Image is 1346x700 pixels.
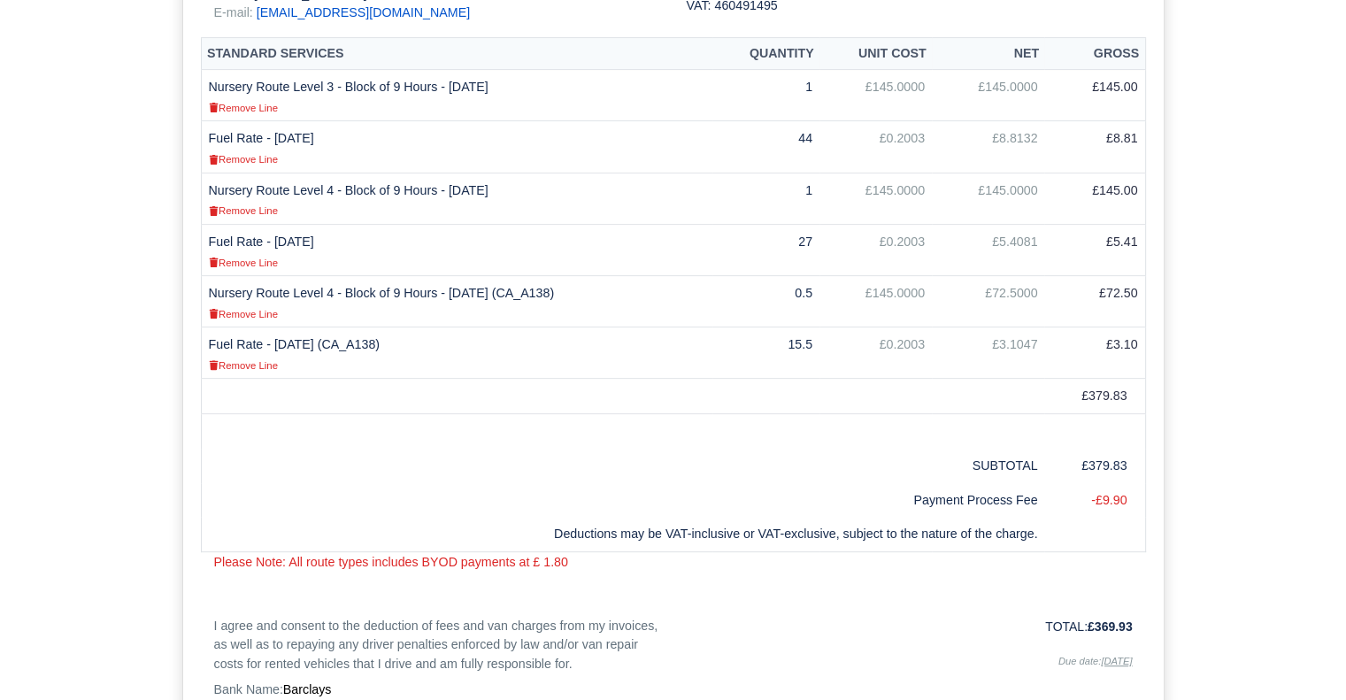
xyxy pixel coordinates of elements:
[1044,173,1145,224] td: £145.00
[209,100,278,114] a: Remove Line
[201,327,712,379] td: Fuel Rate - [DATE] (CA_A138)
[819,121,932,173] td: £0.2003
[1044,327,1145,379] td: £3.10
[209,203,278,217] a: Remove Line
[932,70,1044,121] td: £145.0000
[932,224,1044,275] td: £5.4081
[201,173,712,224] td: Nursery Route Level 4 - Block of 9 Hours - [DATE]
[819,37,932,70] th: Unit Cost
[712,275,819,327] td: 0.5
[209,258,278,268] small: Remove Line
[1044,121,1145,173] td: £8.81
[209,309,278,319] small: Remove Line
[209,154,278,165] small: Remove Line
[1044,224,1145,275] td: £5.41
[932,449,1044,483] td: SUBTOTAL
[712,70,819,121] td: 1
[201,275,712,327] td: Nursery Route Level 4 - Block of 9 Hours - [DATE] (CA_A138)
[209,358,278,372] a: Remove Line
[209,360,278,371] small: Remove Line
[1101,656,1132,666] u: [DATE]
[214,5,253,19] span: E-mail:
[932,173,1044,224] td: £145.0000
[1044,483,1145,518] td: -£9.90
[687,617,1133,636] p: TOTAL:
[201,37,712,70] th: Standard Services
[209,306,278,320] a: Remove Line
[932,327,1044,379] td: £3.1047
[209,205,278,216] small: Remove Line
[283,682,332,696] span: Barclays
[1044,449,1145,483] td: £379.83
[819,70,932,121] td: £145.0000
[819,327,932,379] td: £0.2003
[1058,656,1133,666] i: Due date:
[819,224,932,275] td: £0.2003
[932,121,1044,173] td: £8.8132
[257,5,470,19] a: [EMAIL_ADDRESS][DOMAIN_NAME]
[932,275,1044,327] td: £72.5000
[1258,615,1346,700] iframe: Chat Widget
[1044,70,1145,121] td: £145.00
[1088,619,1133,634] strong: £369.93
[214,555,568,569] strong: Please Note: All route types includes BYOD payments at £ 1.80
[1044,37,1145,70] th: Gross
[932,37,1044,70] th: Net
[201,224,712,275] td: Fuel Rate - [DATE]
[214,681,660,699] p: Bank Name:
[209,255,278,269] a: Remove Line
[712,224,819,275] td: 27
[209,151,278,165] a: Remove Line
[214,617,660,673] p: I agree and consent to the deduction of fees and van charges from my invoices, as well as to repa...
[712,327,819,379] td: 15.5
[712,121,819,173] td: 44
[201,70,712,121] td: Nursery Route Level 3 - Block of 9 Hours - [DATE]
[201,517,1044,551] td: Deductions may be VAT-inclusive or VAT-exclusive, subject to the nature of the charge.
[209,103,278,113] small: Remove Line
[712,37,819,70] th: Quantity
[819,275,932,327] td: £145.0000
[1044,275,1145,327] td: £72.50
[819,173,932,224] td: £145.0000
[1044,379,1145,414] td: £379.83
[201,483,1044,518] td: Payment Process Fee
[201,121,712,173] td: Fuel Rate - [DATE]
[712,173,819,224] td: 1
